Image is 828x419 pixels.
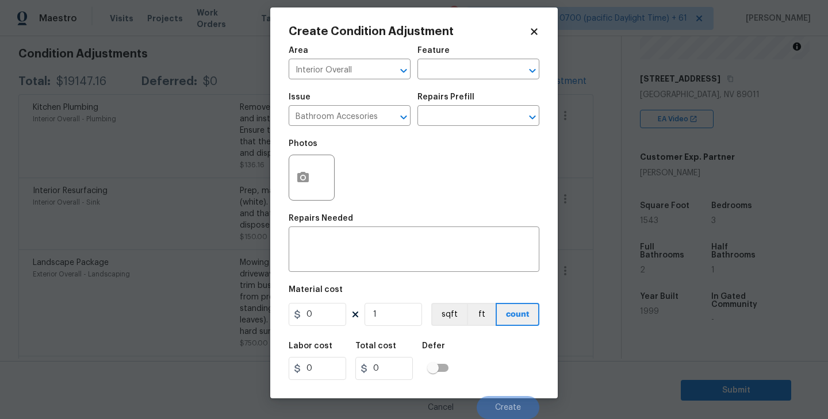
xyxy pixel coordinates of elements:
button: Open [524,109,540,125]
h5: Defer [422,342,445,350]
h5: Photos [289,140,317,148]
button: Open [396,63,412,79]
h5: Issue [289,93,310,101]
button: Create [477,396,539,419]
span: Cancel [428,403,454,412]
button: count [496,303,539,326]
h2: Create Condition Adjustment [289,26,529,37]
h5: Repairs Needed [289,214,353,222]
button: Open [396,109,412,125]
button: ft [467,303,496,326]
h5: Repairs Prefill [417,93,474,101]
h5: Total cost [355,342,396,350]
h5: Material cost [289,286,343,294]
button: Cancel [409,396,472,419]
h5: Area [289,47,308,55]
button: sqft [431,303,467,326]
h5: Labor cost [289,342,332,350]
h5: Feature [417,47,450,55]
button: Open [524,63,540,79]
span: Create [495,403,521,412]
